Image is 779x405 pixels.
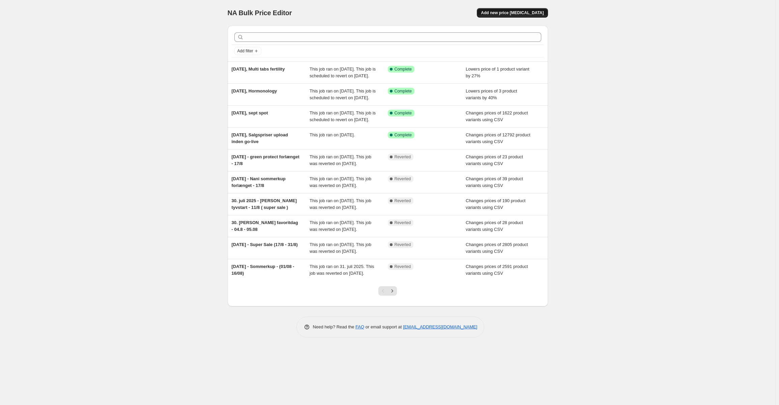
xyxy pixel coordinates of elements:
[403,324,477,329] a: [EMAIL_ADDRESS][DOMAIN_NAME]
[466,264,528,276] span: Changes prices of 2591 product variants using CSV
[310,220,371,232] span: This job ran on [DATE]. This job was reverted on [DATE].
[310,264,374,276] span: This job ran on 31. juli 2025. This job was reverted on [DATE].
[466,176,523,188] span: Changes prices of 39 product variants using CSV
[466,88,517,100] span: Lowers prices of 3 product variants by 40%
[466,198,525,210] span: Changes prices of 190 product variants using CSV
[395,264,411,269] span: Reverted
[310,88,376,100] span: This job ran on [DATE]. This job is scheduled to revert on [DATE].
[395,220,411,225] span: Reverted
[355,324,364,329] a: FAQ
[310,198,371,210] span: This job ran on [DATE]. This job was reverted on [DATE].
[466,66,529,78] span: Lowers price of 1 product variant by 27%
[232,154,299,166] span: [DATE] - green protect forlænget - 17/8
[395,132,412,138] span: Complete
[477,8,548,18] button: Add new price [MEDICAL_DATA]
[237,48,253,54] span: Add filter
[378,286,397,296] nav: Pagination
[228,9,292,17] span: NA Bulk Price Editor
[232,242,298,247] span: [DATE] - Super Sale (17/8 - 31/8)
[395,154,411,160] span: Reverted
[387,286,397,296] button: Next
[466,242,528,254] span: Changes prices of 2805 product variants using CSV
[364,324,403,329] span: or email support at
[395,110,412,116] span: Complete
[310,242,371,254] span: This job ran on [DATE]. This job was reverted on [DATE].
[232,264,294,276] span: [DATE] - Sommerkup - (01/08 - 16/08)
[481,10,544,16] span: Add new price [MEDICAL_DATA]
[310,110,376,122] span: This job ran on [DATE]. This job is scheduled to revert on [DATE].
[232,110,268,115] span: [DATE], sept spot
[232,132,288,144] span: [DATE], Salgspriser upload inden go-live
[232,66,285,72] span: [DATE], Multi tabs fertility
[232,88,277,93] span: [DATE], Hormonology
[395,66,412,72] span: Complete
[395,88,412,94] span: Complete
[466,110,528,122] span: Changes prices of 1622 product variants using CSV
[313,324,356,329] span: Need help? Read the
[310,66,376,78] span: This job ran on [DATE]. This job is scheduled to revert on [DATE].
[395,176,411,182] span: Reverted
[466,132,530,144] span: Changes prices of 12792 product variants using CSV
[310,132,355,137] span: This job ran on [DATE].
[310,154,371,166] span: This job ran on [DATE]. This job was reverted on [DATE].
[310,176,371,188] span: This job ran on [DATE]. This job was reverted on [DATE].
[232,220,298,232] span: 30. [PERSON_NAME] favoritdag - 04.8 - 05.08
[232,176,286,188] span: [DATE] - Nani sommerkup forlænget - 17/8
[466,220,523,232] span: Changes prices of 28 product variants using CSV
[395,242,411,247] span: Reverted
[234,47,261,55] button: Add filter
[466,154,523,166] span: Changes prices of 23 product variants using CSV
[232,198,297,210] span: 30. juli 2025 - [PERSON_NAME] tyvstart - 11/8 ( super sale )
[395,198,411,204] span: Reverted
